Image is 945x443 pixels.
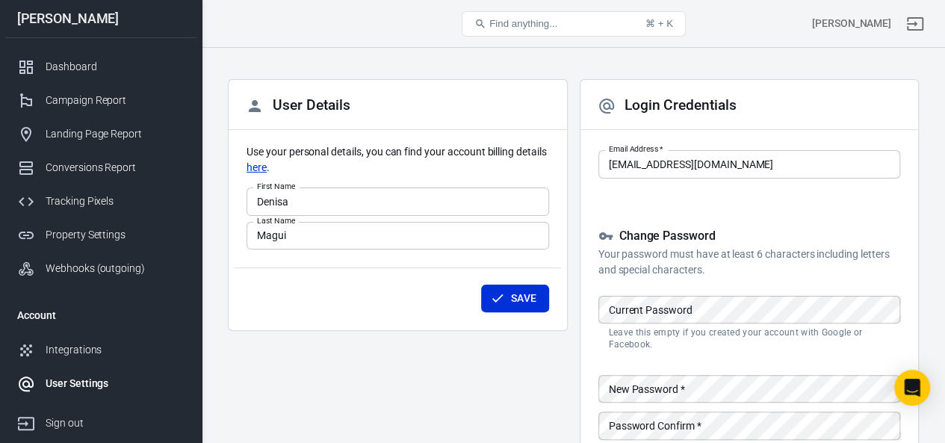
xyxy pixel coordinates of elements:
a: here [247,160,267,176]
a: Sign out [5,400,196,440]
label: Last Name [257,215,295,226]
li: Account [5,297,196,333]
a: Tracking Pixels [5,185,196,218]
div: [PERSON_NAME] [5,12,196,25]
div: Dashboard [46,59,185,75]
p: Use your personal details, you can find your account billing details . [247,144,549,176]
a: Property Settings [5,218,196,252]
a: Conversions Report [5,151,196,185]
label: First Name [257,181,295,192]
div: ⌘ + K [645,18,673,29]
div: User Settings [46,376,185,391]
input: John [247,188,549,215]
span: Find anything... [489,18,557,29]
a: Sign out [897,6,933,42]
div: Campaign Report [46,93,185,108]
a: Landing Page Report [5,117,196,151]
div: Conversions Report [46,160,185,176]
h5: Change Password [598,229,901,244]
a: Webhooks (outgoing) [5,252,196,285]
div: Sign out [46,415,185,431]
p: Leave this empty if you created your account with Google or Facebook. [609,326,890,350]
input: Doe [247,222,549,250]
a: Integrations [5,333,196,367]
h2: Login Credentials [598,97,737,115]
h2: User Details [246,97,350,115]
label: Email Address [609,143,663,155]
div: Webhooks (outgoing) [46,261,185,276]
div: Account id: UE4g0a8N [812,16,891,31]
button: Save [481,285,549,312]
p: Your password must have at least 6 characters including letters and special characters. [598,247,901,278]
a: Dashboard [5,50,196,84]
a: Campaign Report [5,84,196,117]
div: Open Intercom Messenger [894,370,930,406]
div: Landing Page Report [46,126,185,142]
div: Tracking Pixels [46,193,185,209]
a: User Settings [5,367,196,400]
div: Integrations [46,342,185,358]
button: Find anything...⌘ + K [462,11,686,37]
div: Property Settings [46,227,185,243]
